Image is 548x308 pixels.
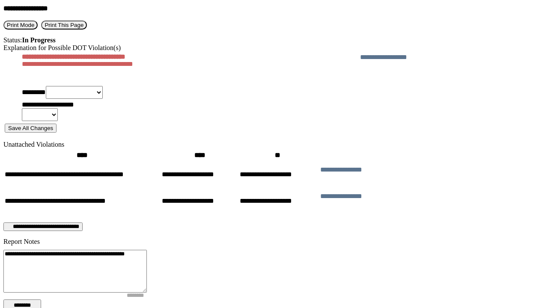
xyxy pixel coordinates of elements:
button: Print This Page [41,21,87,30]
div: Explanation for Possible DOT Violation(s) [3,44,545,52]
button: Save [5,124,57,133]
div: Unattached Violations [3,141,545,148]
div: Report Notes [3,238,545,246]
strong: In Progress [22,36,56,44]
div: Status: [3,36,545,44]
button: Print Mode [3,21,38,30]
